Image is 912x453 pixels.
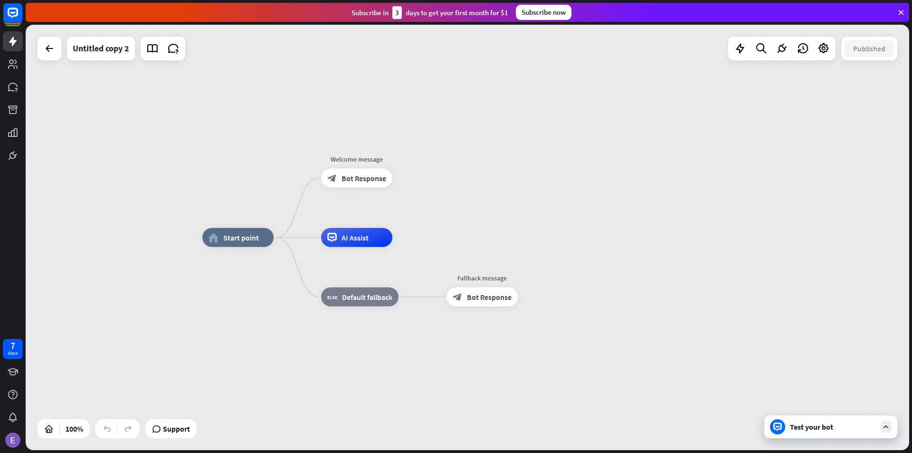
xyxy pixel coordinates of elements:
span: Default fallback [342,292,392,302]
i: block_fallback [327,292,337,302]
div: 100% [63,421,86,436]
button: Open LiveChat chat widget [8,4,36,32]
div: Welcome message [314,154,399,164]
span: Support [163,421,190,436]
i: block_bot_response [453,292,462,302]
span: Bot Response [342,173,386,183]
div: Subscribe now [516,5,571,20]
span: Start point [223,233,259,242]
div: Test your bot [790,422,875,432]
span: Bot Response [467,292,512,302]
i: block_bot_response [327,173,337,183]
a: 7 days [3,339,23,359]
button: Published [845,40,894,57]
div: 3 [392,6,402,19]
span: AI Assist [342,233,369,242]
div: Untitled copy 2 [73,37,129,60]
i: home_2 [209,233,218,242]
div: Subscribe in days to get your first month for $1 [351,6,508,19]
div: Fallback message [439,273,525,283]
div: days [8,350,18,357]
div: 7 [10,341,15,350]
